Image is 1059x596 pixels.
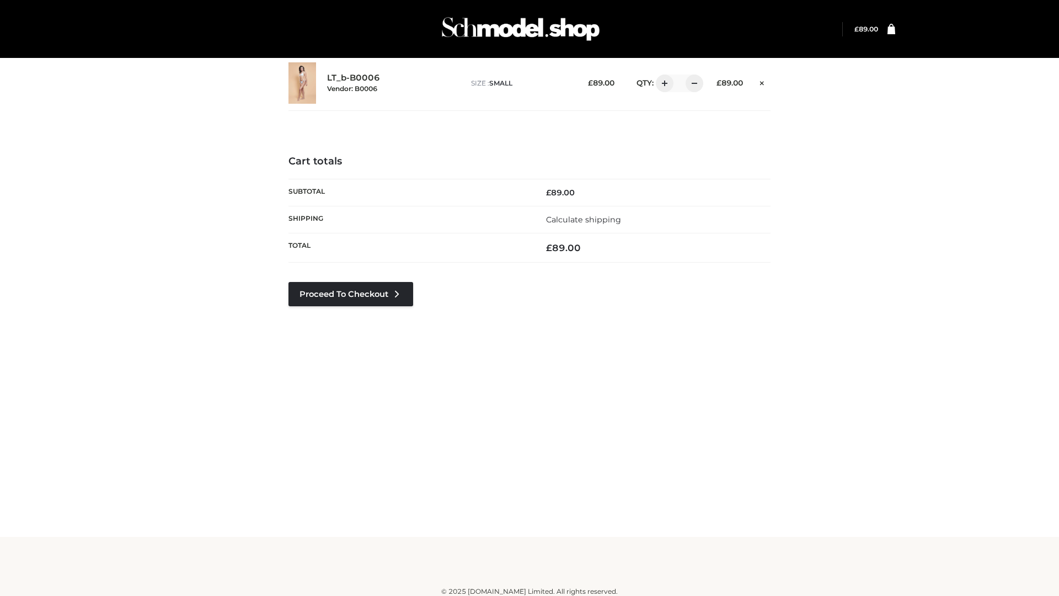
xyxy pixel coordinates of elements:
bdi: 89.00 [588,78,614,87]
span: £ [546,188,551,198]
th: Shipping [288,206,529,233]
a: Proceed to Checkout [288,282,413,306]
bdi: 89.00 [546,188,575,198]
span: £ [854,25,859,33]
bdi: 89.00 [854,25,878,33]
a: Remove this item [754,74,771,89]
img: LT_b-B0006 - SMALL [288,62,316,104]
span: £ [546,242,552,253]
bdi: 89.00 [716,78,743,87]
div: QTY: [625,74,699,92]
th: Subtotal [288,179,529,206]
th: Total [288,233,529,263]
a: Calculate shipping [546,215,621,225]
span: £ [588,78,593,87]
p: size : [471,78,571,88]
span: SMALL [489,79,512,87]
img: Schmodel Admin 964 [438,7,603,51]
bdi: 89.00 [546,242,581,253]
a: LT_b-B0006 [327,73,380,83]
h4: Cart totals [288,156,771,168]
a: £89.00 [854,25,878,33]
small: Vendor: B0006 [327,84,377,93]
span: £ [716,78,721,87]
